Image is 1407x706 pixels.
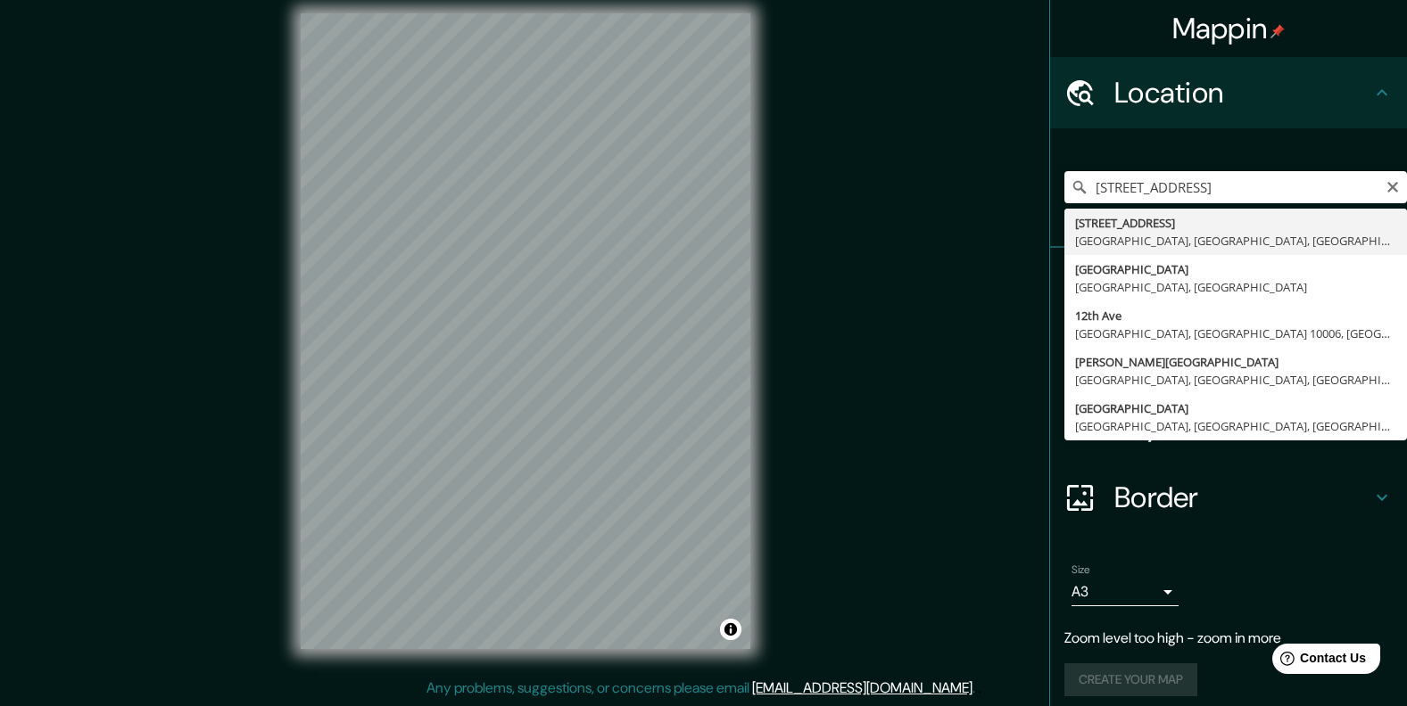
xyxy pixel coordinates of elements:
div: [GEOGRAPHIC_DATA] [1075,260,1396,278]
h4: Border [1114,480,1371,515]
div: [GEOGRAPHIC_DATA], [GEOGRAPHIC_DATA], [GEOGRAPHIC_DATA] [1075,417,1396,435]
div: [GEOGRAPHIC_DATA], [GEOGRAPHIC_DATA], [GEOGRAPHIC_DATA] [1075,371,1396,389]
img: pin-icon.png [1270,24,1285,38]
div: Location [1050,57,1407,128]
a: [EMAIL_ADDRESS][DOMAIN_NAME] [752,678,972,697]
h4: Layout [1114,408,1371,444]
iframe: Help widget launcher [1248,636,1387,686]
div: [STREET_ADDRESS] [1075,214,1396,232]
div: A3 [1072,578,1179,606]
div: [GEOGRAPHIC_DATA], [GEOGRAPHIC_DATA] 10006, [GEOGRAPHIC_DATA] [1075,324,1396,342]
h4: Mappin [1172,11,1286,46]
h4: Location [1114,75,1371,111]
div: Layout [1050,390,1407,462]
p: Any problems, suggestions, or concerns please email . [426,677,975,699]
div: 12th Ave [1075,307,1396,324]
div: . [978,677,981,699]
div: [GEOGRAPHIC_DATA] [1075,399,1396,417]
div: [GEOGRAPHIC_DATA], [GEOGRAPHIC_DATA] [1075,278,1396,296]
button: Clear [1386,177,1400,194]
div: Pins [1050,248,1407,319]
div: Style [1050,319,1407,390]
div: [GEOGRAPHIC_DATA], [GEOGRAPHIC_DATA], [GEOGRAPHIC_DATA] [1075,232,1396,250]
div: . [975,677,978,699]
label: Size [1072,562,1090,578]
p: Zoom level too high - zoom in more [1064,628,1393,649]
input: Pick your city or area [1064,171,1407,203]
button: Toggle attribution [720,619,741,640]
canvas: Map [301,13,750,649]
div: [PERSON_NAME][GEOGRAPHIC_DATA] [1075,353,1396,371]
div: Border [1050,462,1407,533]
